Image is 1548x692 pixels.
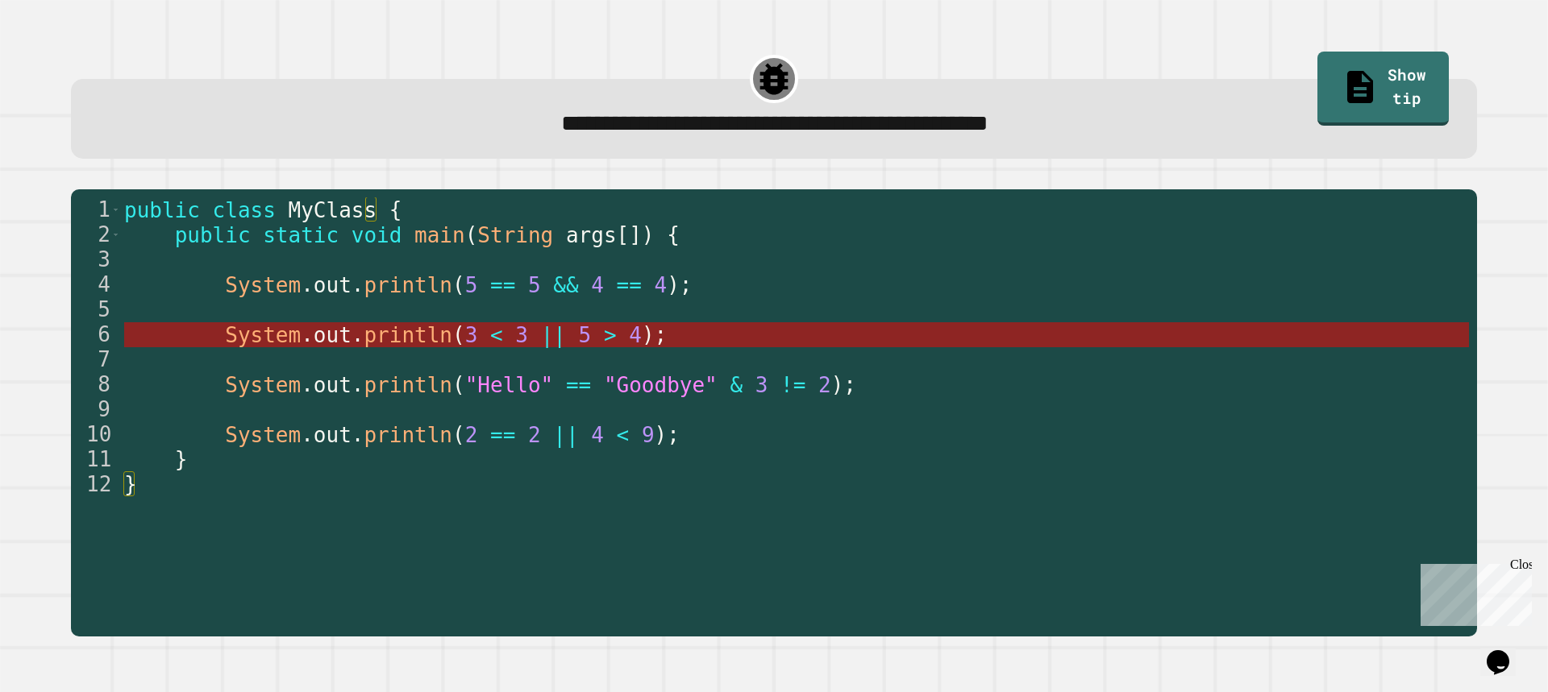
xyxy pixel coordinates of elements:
[71,447,121,472] div: 11
[654,273,667,297] span: 4
[603,373,717,397] span: "Goodbye"
[477,223,553,247] span: String
[616,423,629,447] span: <
[490,323,503,347] span: <
[464,323,477,347] span: 3
[225,373,301,397] span: System
[6,6,111,102] div: Chat with us now!Close
[71,397,121,422] div: 9
[364,273,452,297] span: println
[818,373,831,397] span: 2
[225,423,301,447] span: System
[313,273,351,297] span: out
[566,223,617,247] span: args
[225,323,301,347] span: System
[313,423,351,447] span: out
[553,423,578,447] span: ||
[313,323,351,347] span: out
[71,422,121,447] div: 10
[591,423,604,447] span: 4
[124,198,200,222] span: public
[553,273,578,297] span: &&
[288,198,377,222] span: MyClass
[71,222,121,247] div: 2
[566,373,591,397] span: ==
[364,373,452,397] span: println
[364,323,452,347] span: println
[616,273,641,297] span: ==
[351,223,402,247] span: void
[225,273,301,297] span: System
[528,273,541,297] span: 5
[414,223,465,247] span: main
[780,373,805,397] span: !=
[464,423,477,447] span: 2
[212,198,275,222] span: class
[71,347,121,372] div: 7
[1414,557,1532,626] iframe: chat widget
[71,272,121,297] div: 4
[540,323,565,347] span: ||
[1480,628,1532,676] iframe: chat widget
[313,373,351,397] span: out
[364,423,452,447] span: println
[71,297,121,322] div: 5
[578,323,591,347] span: 5
[71,197,121,222] div: 1
[629,323,642,347] span: 4
[591,273,604,297] span: 4
[1317,52,1449,126] a: Show tip
[490,423,515,447] span: ==
[490,273,515,297] span: ==
[641,423,654,447] span: 9
[71,247,121,272] div: 3
[755,373,768,397] span: 3
[515,323,528,347] span: 3
[464,273,477,297] span: 5
[528,423,541,447] span: 2
[730,373,743,397] span: &
[464,373,553,397] span: "Hello"
[71,372,121,397] div: 8
[174,223,250,247] span: public
[603,323,616,347] span: >
[71,472,121,497] div: 12
[71,322,121,347] div: 6
[111,222,120,247] span: Toggle code folding, rows 2 through 11
[111,197,120,222] span: Toggle code folding, rows 1 through 12
[263,223,339,247] span: static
